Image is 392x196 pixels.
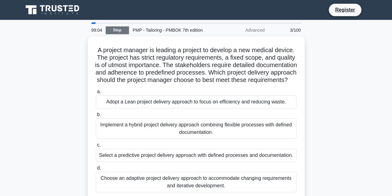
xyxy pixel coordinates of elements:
div: Implement a hybrid project delivery approach combining flexible processes with defined documentat... [96,118,297,139]
h5: A project manager is leading a project to develop a new medical device. The project has strict re... [95,46,297,84]
div: PMP - Tailoring - PMBOK 7th edition [129,24,214,36]
div: Adopt a Lean project delivery approach to focus on efficiency and reducing waste. [96,95,297,108]
div: Choose an adaptive project delivery approach to accommodate changing requirements and iterative d... [96,172,297,192]
span: a. [97,89,101,94]
a: Register [331,6,359,14]
div: Select a predictive project delivery approach with defined processes and documentation. [96,149,297,162]
span: d. [97,165,101,171]
div: Advanced [214,24,268,36]
a: Stop [106,26,129,34]
div: 3/100 [268,24,305,36]
span: c. [97,142,101,148]
span: b. [97,112,101,117]
div: 99:04 [88,24,106,36]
